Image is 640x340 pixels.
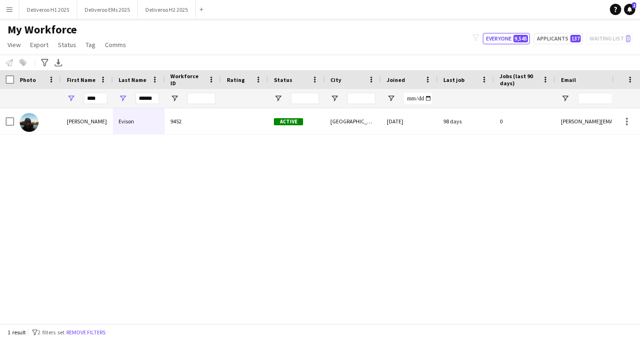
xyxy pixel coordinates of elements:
[438,108,494,134] div: 98 days
[119,76,146,83] span: Last Name
[136,93,159,104] input: Last Name Filter Input
[53,57,64,68] app-action-btn: Export XLSX
[138,0,196,19] button: Deliveroo H2 2025
[86,40,96,49] span: Tag
[39,57,50,68] app-action-btn: Advanced filters
[187,93,216,104] input: Workforce ID Filter Input
[20,76,36,83] span: Photo
[119,94,127,103] button: Open Filter Menu
[570,35,581,42] span: 137
[165,108,221,134] div: 9452
[67,76,96,83] span: First Name
[330,94,339,103] button: Open Filter Menu
[500,73,538,87] span: Jobs (last 90 days)
[101,39,130,51] a: Comms
[443,76,464,83] span: Last job
[38,329,64,336] span: 2 filters set
[105,40,126,49] span: Comms
[347,93,376,104] input: City Filter Input
[26,39,52,51] a: Export
[381,108,438,134] div: [DATE]
[404,93,432,104] input: Joined Filter Input
[84,93,107,104] input: First Name Filter Input
[58,40,76,49] span: Status
[494,108,555,134] div: 0
[170,73,204,87] span: Workforce ID
[325,108,381,134] div: [GEOGRAPHIC_DATA]
[561,76,576,83] span: Email
[82,39,99,51] a: Tag
[4,39,24,51] a: View
[632,2,636,8] span: 2
[291,93,319,104] input: Status Filter Input
[8,40,21,49] span: View
[77,0,138,19] button: Deliveroo EMs 2025
[387,94,395,103] button: Open Filter Menu
[624,4,635,15] a: 2
[513,35,528,42] span: 9,545
[61,108,113,134] div: [PERSON_NAME]
[30,40,48,49] span: Export
[561,94,569,103] button: Open Filter Menu
[274,76,292,83] span: Status
[483,33,530,44] button: Everyone9,545
[534,33,583,44] button: Applicants137
[20,113,39,132] img: Luisi Evison
[54,39,80,51] a: Status
[170,94,179,103] button: Open Filter Menu
[274,118,303,125] span: Active
[113,108,165,134] div: Evison
[227,76,245,83] span: Rating
[8,23,77,37] span: My Workforce
[64,327,107,338] button: Remove filters
[387,76,405,83] span: Joined
[330,76,341,83] span: City
[274,94,282,103] button: Open Filter Menu
[19,0,77,19] button: Deliveroo H1 2025
[67,94,75,103] button: Open Filter Menu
